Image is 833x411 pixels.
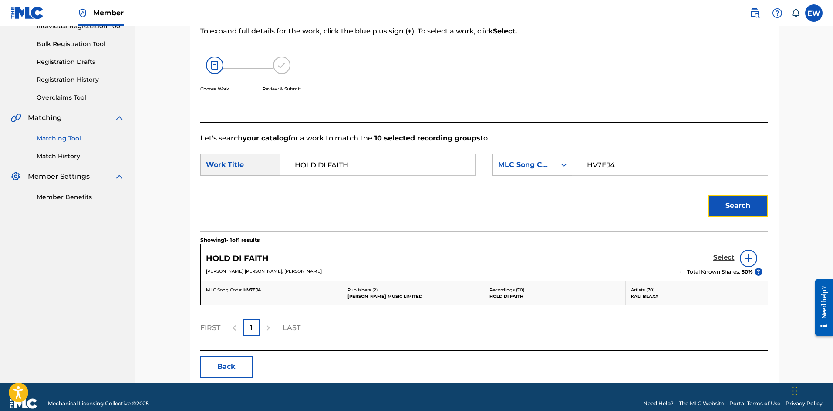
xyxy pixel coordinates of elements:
iframe: Resource Center [809,273,833,343]
a: Need Help? [643,400,674,408]
a: Member Benefits [37,193,125,202]
a: Match History [37,152,125,161]
img: expand [114,113,125,123]
p: HOLD DI FAITH [489,293,621,300]
p: 1 [250,323,253,333]
p: Let's search for a work to match the to. [200,133,768,144]
p: Choose Work [200,86,229,92]
button: Back [200,356,253,378]
div: Drag [792,378,797,404]
h5: Select [713,254,735,262]
img: expand [114,171,125,182]
p: Publishers ( 2 ) [347,287,479,293]
a: Registration History [37,75,125,84]
div: Notifications [791,9,800,17]
strong: 10 selected recording groups [372,134,480,142]
img: Top Rightsholder [78,8,88,18]
button: Search [708,195,768,217]
p: Recordings ( 70 ) [489,287,621,293]
img: logo [10,398,37,409]
span: Member [93,8,124,18]
div: Help [769,4,786,22]
a: Matching Tool [37,134,125,143]
div: User Menu [805,4,823,22]
a: Bulk Registration Tool [37,40,125,49]
span: MLC Song Code: [206,287,242,293]
span: [PERSON_NAME] [PERSON_NAME], [PERSON_NAME] [206,268,322,274]
a: Portal Terms of Use [729,400,780,408]
img: MLC Logo [10,7,44,19]
p: KALI BLAXX [631,293,762,300]
a: Privacy Policy [786,400,823,408]
form: Search Form [200,144,768,231]
span: Mechanical Licensing Collective © 2025 [48,400,149,408]
strong: Select. [493,27,517,35]
a: Individual Registration Tool [37,22,125,31]
img: info [743,253,754,264]
p: Review & Submit [263,86,301,92]
p: FIRST [200,323,220,333]
a: Public Search [746,4,763,22]
img: Member Settings [10,171,21,182]
span: Total Known Shares: [687,268,742,276]
h5: HOLD DI FAITH [206,254,269,264]
p: Showing 1 - 1 of 1 results [200,236,260,244]
img: help [772,8,782,18]
span: 50 % [742,268,753,276]
strong: + [408,27,412,35]
span: ? [755,268,762,276]
img: search [749,8,760,18]
p: Artists ( 70 ) [631,287,762,293]
a: Registration Drafts [37,57,125,67]
img: 26af456c4569493f7445.svg [206,57,223,74]
span: Matching [28,113,62,123]
p: To expand full details for the work, click the blue plus sign ( ). To select a work, click [200,26,637,37]
strong: your catalog [243,134,288,142]
div: MLC Song Code [498,160,551,170]
img: 173f8e8b57e69610e344.svg [273,57,290,74]
p: LAST [283,323,300,333]
span: HV7EJ4 [243,287,261,293]
img: Matching [10,113,21,123]
a: Overclaims Tool [37,93,125,102]
a: The MLC Website [679,400,724,408]
iframe: Chat Widget [789,369,833,411]
p: [PERSON_NAME] MUSIC LIMITED [347,293,479,300]
span: Member Settings [28,171,90,182]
